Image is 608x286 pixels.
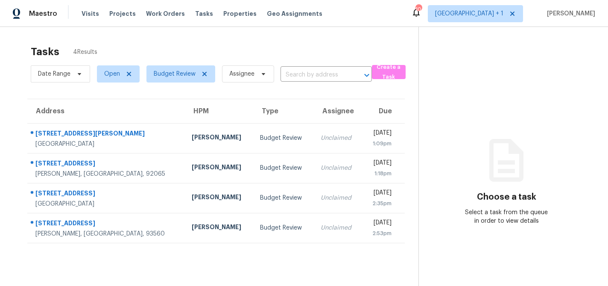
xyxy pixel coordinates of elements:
[369,189,392,199] div: [DATE]
[223,9,257,18] span: Properties
[372,65,406,79] button: Create a Task
[35,230,178,238] div: [PERSON_NAME], [GEOGRAPHIC_DATA], 93560
[321,224,355,232] div: Unclaimed
[104,70,120,78] span: Open
[260,224,307,232] div: Budget Review
[415,5,421,14] div: 10
[82,9,99,18] span: Visits
[477,193,536,201] h3: Choose a task
[435,9,503,18] span: [GEOGRAPHIC_DATA] + 1
[369,129,392,139] div: [DATE]
[38,70,70,78] span: Date Range
[195,11,213,17] span: Tasks
[362,99,405,123] th: Due
[35,140,178,148] div: [GEOGRAPHIC_DATA]
[260,194,307,202] div: Budget Review
[192,133,247,144] div: [PERSON_NAME]
[369,199,392,208] div: 2:35pm
[109,9,136,18] span: Projects
[253,99,313,123] th: Type
[369,159,392,169] div: [DATE]
[154,70,196,78] span: Budget Review
[321,194,355,202] div: Unclaimed
[35,159,178,170] div: [STREET_ADDRESS]
[35,200,178,208] div: [GEOGRAPHIC_DATA]
[314,99,362,123] th: Assignee
[281,68,348,82] input: Search by address
[35,189,178,200] div: [STREET_ADDRESS]
[35,170,178,178] div: [PERSON_NAME], [GEOGRAPHIC_DATA], 92065
[369,229,392,238] div: 2:53pm
[267,9,322,18] span: Geo Assignments
[27,99,185,123] th: Address
[35,129,178,140] div: [STREET_ADDRESS][PERSON_NAME]
[260,164,307,172] div: Budget Review
[192,163,247,174] div: [PERSON_NAME]
[185,99,254,123] th: HPM
[31,47,59,56] h2: Tasks
[321,134,355,142] div: Unclaimed
[146,9,185,18] span: Work Orders
[192,193,247,203] div: [PERSON_NAME]
[229,70,254,78] span: Assignee
[321,164,355,172] div: Unclaimed
[369,218,392,229] div: [DATE]
[369,169,392,178] div: 1:18pm
[376,62,401,82] span: Create a Task
[35,219,178,230] div: [STREET_ADDRESS]
[369,139,392,148] div: 1:09pm
[192,223,247,233] div: [PERSON_NAME]
[73,48,97,56] span: 4 Results
[29,9,57,18] span: Maestro
[544,9,595,18] span: [PERSON_NAME]
[361,69,373,81] button: Open
[260,134,307,142] div: Budget Review
[463,208,551,225] div: Select a task from the queue in order to view details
